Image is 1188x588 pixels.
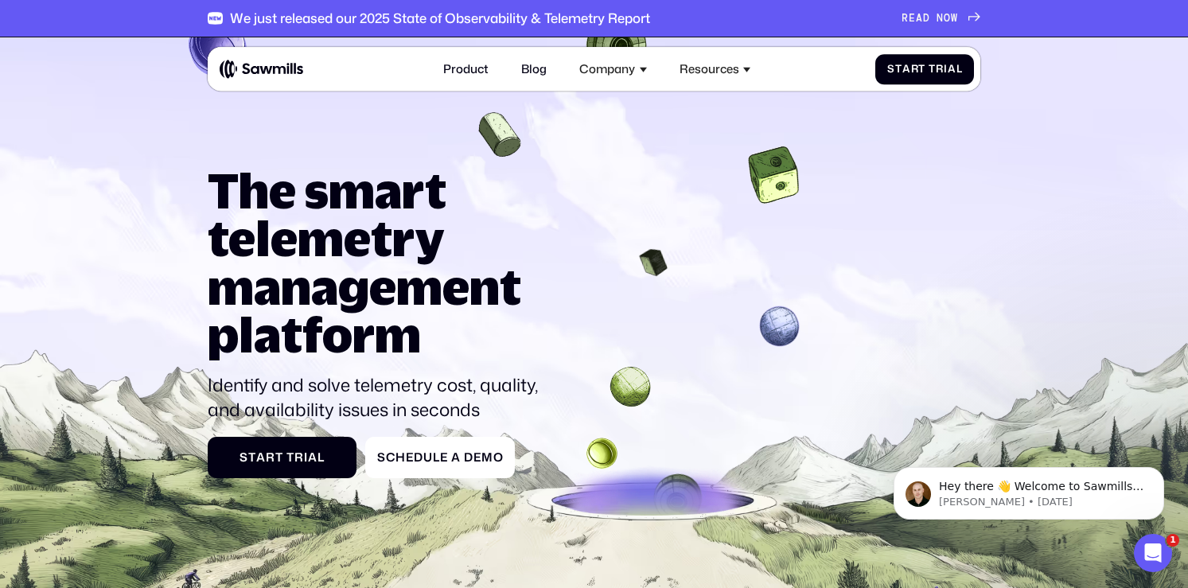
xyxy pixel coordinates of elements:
span: c [386,450,395,465]
span: l [433,450,440,465]
span: D [923,12,930,25]
span: S [377,450,386,465]
span: i [304,450,308,465]
span: 1 [1167,534,1179,547]
span: t [275,450,283,465]
span: N [937,12,944,25]
span: A [916,12,923,25]
p: Identify and solve telemetry cost, quality, and availability issues in seconds [208,372,552,423]
span: r [911,63,919,76]
a: ScheduleaDemo [365,437,515,477]
span: D [464,450,473,465]
div: Company [571,53,656,85]
span: O [944,12,951,25]
iframe: Intercom notifications message [870,434,1188,545]
a: StartTrial [875,54,974,84]
span: r [266,450,275,465]
span: T [286,450,294,465]
span: u [423,450,433,465]
span: e [440,450,448,465]
span: d [414,450,423,465]
span: a [256,450,266,465]
span: t [248,450,256,465]
span: a [948,63,956,76]
span: a [308,450,317,465]
h1: The smart telemetry management platform [208,166,552,359]
span: e [473,450,481,465]
div: Resources [671,53,760,85]
iframe: Intercom live chat [1134,534,1172,572]
a: StartTrial [208,437,356,477]
div: Company [579,62,635,76]
span: o [493,450,504,465]
a: Blog [512,53,555,85]
span: e [406,450,414,465]
div: We just released our 2025 State of Observability & Telemetry Report [230,10,650,26]
a: READNOW [902,12,980,25]
a: Product [434,53,497,85]
span: S [240,450,248,465]
span: R [902,12,909,25]
span: a [451,450,461,465]
span: i [944,63,948,76]
div: Resources [680,62,739,76]
span: T [929,63,936,76]
span: l [317,450,325,465]
span: t [918,63,925,76]
span: W [951,12,958,25]
span: t [895,63,902,76]
span: h [395,450,406,465]
span: E [909,12,916,25]
span: m [481,450,493,465]
span: a [902,63,911,76]
span: S [887,63,895,76]
span: r [936,63,944,76]
span: r [294,450,304,465]
span: l [956,63,963,76]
